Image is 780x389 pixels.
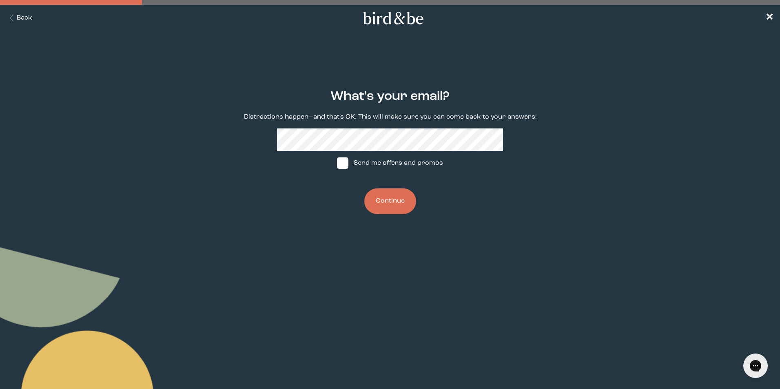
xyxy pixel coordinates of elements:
[244,113,536,122] p: Distractions happen—and that's OK. This will make sure you can come back to your answers!
[7,13,32,23] button: Back Button
[765,11,773,25] a: ✕
[765,13,773,23] span: ✕
[329,151,451,175] label: Send me offers and promos
[739,351,772,381] iframe: Gorgias live chat messenger
[330,87,450,106] h2: What's your email?
[364,188,416,214] button: Continue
